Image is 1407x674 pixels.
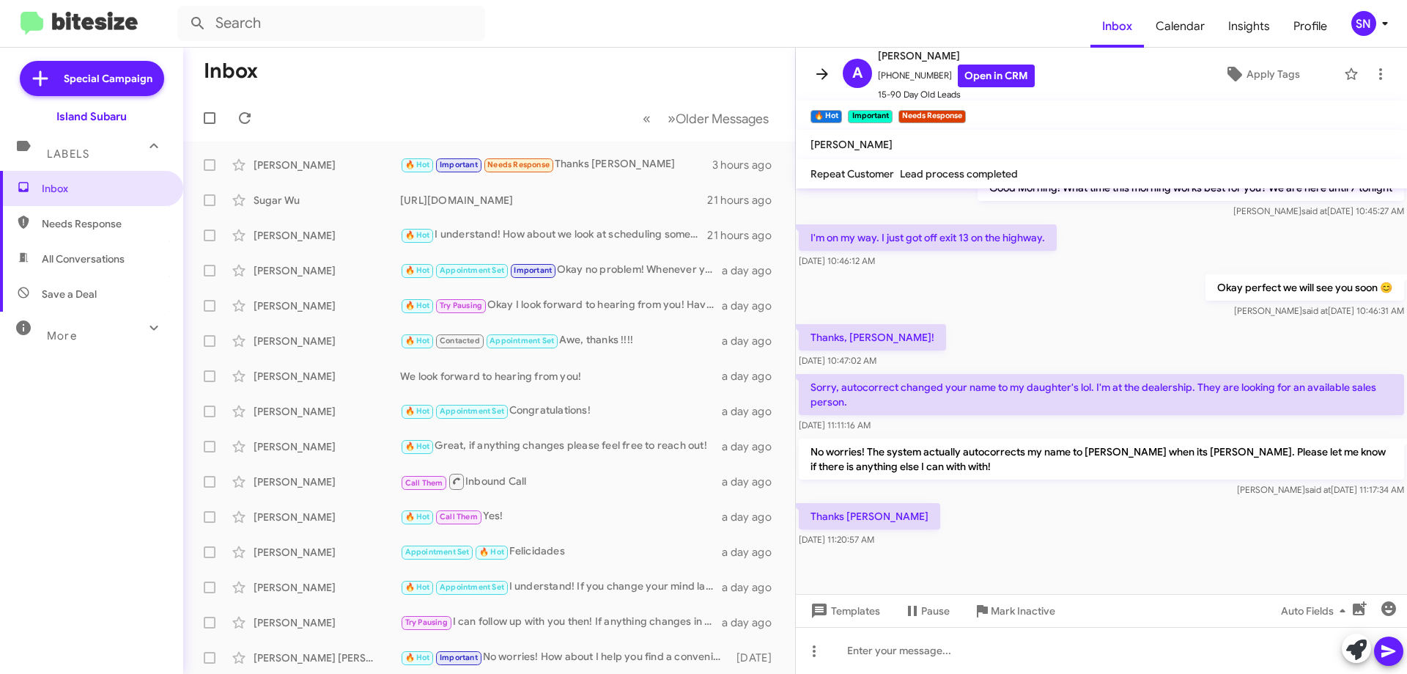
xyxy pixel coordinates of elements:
[852,62,863,85] span: A
[1234,305,1404,316] span: [PERSON_NAME] [DATE] 10:46:31 AM
[400,438,722,455] div: Great, if anything changes please feel free to reach out!
[799,374,1404,415] p: Sorry, autocorrect changed your name to my daughter's lol. I'm at the dealership. They are lookin...
[900,167,1018,180] span: Lead process completed
[405,336,430,345] span: 🔥 Hot
[796,598,892,624] button: Templates
[1282,5,1339,48] a: Profile
[254,228,400,243] div: [PERSON_NAME]
[405,230,430,240] span: 🔥 Hot
[1281,598,1351,624] span: Auto Fields
[810,138,893,151] span: [PERSON_NAME]
[810,110,842,123] small: 🔥 Hot
[878,65,1035,87] span: [PHONE_NUMBER]
[405,512,430,521] span: 🔥 Hot
[47,329,77,343] span: More
[254,369,400,384] div: [PERSON_NAME]
[799,503,940,530] p: Thanks [PERSON_NAME]
[722,404,783,419] div: a day ago
[1302,305,1328,316] span: said at
[42,181,166,196] span: Inbox
[487,160,550,169] span: Needs Response
[898,110,966,123] small: Needs Response
[440,582,504,592] span: Appointment Set
[1216,5,1282,48] span: Insights
[405,547,470,557] span: Appointment Set
[1237,484,1404,495] span: [PERSON_NAME] [DATE] 11:17:34 AM
[799,439,1404,480] p: No worries! The system actually autocorrects my name to [PERSON_NAME] when its [PERSON_NAME]. Ple...
[1247,61,1300,87] span: Apply Tags
[1269,598,1363,624] button: Auto Fields
[400,369,722,384] div: We look forward to hearing from you!
[400,227,707,243] div: I understand! How about we look at scheduling something in early October? Would that work for you?
[729,651,783,665] div: [DATE]
[643,109,651,128] span: «
[400,472,722,491] div: Inbound Call
[405,406,430,416] span: 🔥 Hot
[177,6,485,41] input: Search
[722,475,783,489] div: a day ago
[722,334,783,348] div: a day ago
[799,255,875,266] span: [DATE] 10:46:12 AM
[878,47,1035,65] span: [PERSON_NAME]
[676,111,769,127] span: Older Messages
[1301,205,1327,216] span: said at
[722,263,783,278] div: a day ago
[479,547,504,557] span: 🔥 Hot
[440,301,482,310] span: Try Pausing
[405,618,448,627] span: Try Pausing
[1339,11,1391,36] button: SN
[440,512,478,521] span: Call Them
[254,580,400,595] div: [PERSON_NAME]
[56,109,127,124] div: Island Subaru
[958,65,1035,87] a: Open in CRM
[1090,5,1144,48] span: Inbox
[659,103,778,133] button: Next
[722,298,783,313] div: a day ago
[440,653,478,662] span: Important
[634,103,660,133] button: Previous
[799,224,1057,251] p: I'm on my way. I just got off exit 13 on the highway.
[707,228,783,243] div: 21 hours ago
[405,653,430,662] span: 🔥 Hot
[254,193,400,208] div: Sugar Wu
[400,262,722,279] div: Okay no problem! Whenever you are ready please feel free to reach out!
[440,336,480,345] span: Contacted
[405,301,430,310] span: 🔥 Hot
[799,420,871,431] span: [DATE] 11:11:16 AM
[400,297,722,314] div: Okay I look forward to hearing from you! Have a great weekend.
[808,598,880,624] span: Templates
[254,158,400,172] div: [PERSON_NAME]
[400,543,722,560] div: Felicidades
[1233,205,1404,216] span: [PERSON_NAME] [DATE] 10:45:27 AM
[254,404,400,419] div: [PERSON_NAME]
[722,615,783,630] div: a day ago
[400,614,722,631] div: I can follow up with you then! If anything changes in the meantime, please feel free to reach out!
[892,598,961,624] button: Pause
[254,298,400,313] div: [PERSON_NAME]
[20,61,164,96] a: Special Campaign
[1144,5,1216,48] a: Calendar
[961,598,1067,624] button: Mark Inactive
[722,545,783,560] div: a day ago
[712,158,783,172] div: 3 hours ago
[42,252,125,266] span: All Conversations
[400,649,729,666] div: No worries! How about I help you find a convenient time to visit? We can work around your schedule.
[440,265,504,275] span: Appointment Set
[440,406,504,416] span: Appointment Set
[1305,484,1331,495] span: said at
[707,193,783,208] div: 21 hours ago
[878,87,1035,102] span: 15-90 Day Old Leads
[490,336,554,345] span: Appointment Set
[668,109,676,128] span: »
[47,147,89,161] span: Labels
[254,263,400,278] div: [PERSON_NAME]
[722,510,783,524] div: a day ago
[810,167,894,180] span: Repeat Customer
[799,534,874,545] span: [DATE] 11:20:57 AM
[635,103,778,133] nav: Page navigation example
[400,579,722,596] div: I understand! If you change your mind later, feel free to reach out. Have a great day!
[991,598,1055,624] span: Mark Inactive
[405,265,430,275] span: 🔥 Hot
